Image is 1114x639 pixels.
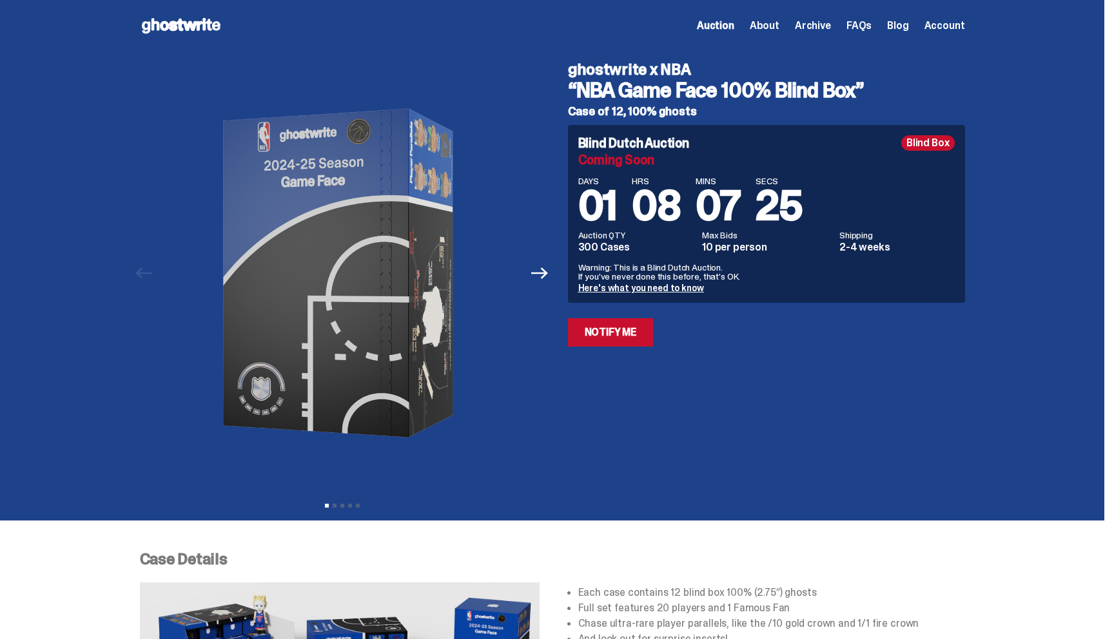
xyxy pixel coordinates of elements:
[578,263,955,281] p: Warning: This is a Blind Dutch Auction. If you’ve never done this before, that’s OK.
[578,242,695,253] dd: 300 Cases
[702,242,832,253] dd: 10 per person
[696,179,740,233] span: 07
[348,504,352,508] button: View slide 4
[696,176,740,186] span: MINS
[839,242,955,253] dd: 2-4 weeks
[846,21,872,31] a: FAQs
[526,259,554,287] button: Next
[750,21,779,31] a: About
[702,231,832,240] dt: Max Bids
[325,504,329,508] button: View slide 1
[568,318,654,347] a: Notify Me
[578,176,617,186] span: DAYS
[839,231,955,240] dt: Shipping
[140,551,965,567] p: Case Details
[578,153,955,166] div: Coming Soon
[756,176,803,186] span: SECS
[697,21,734,31] a: Auction
[578,179,617,233] span: 01
[333,504,337,508] button: View slide 2
[165,52,520,495] img: NBA-Hero-1.png
[795,21,831,31] a: Archive
[901,135,955,151] div: Blind Box
[578,231,695,240] dt: Auction QTY
[924,21,965,31] a: Account
[568,62,965,77] h4: ghostwrite x NBA
[578,282,704,294] a: Here's what you need to know
[578,618,965,629] li: Chase ultra-rare player parallels, like the /10 gold crown and 1/1 fire crown
[356,504,360,508] button: View slide 5
[568,80,965,100] h3: “NBA Game Face 100% Blind Box”
[578,587,965,598] li: Each case contains 12 blind box 100% (2.75”) ghosts
[887,21,908,31] a: Blog
[756,179,803,233] span: 25
[632,179,680,233] span: 08
[340,504,344,508] button: View slide 3
[578,603,965,613] li: Full set features 20 players and 1 Famous Fan
[568,106,965,117] h5: Case of 12, 100% ghosts
[632,176,680,186] span: HRS
[578,137,689,149] h4: Blind Dutch Auction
